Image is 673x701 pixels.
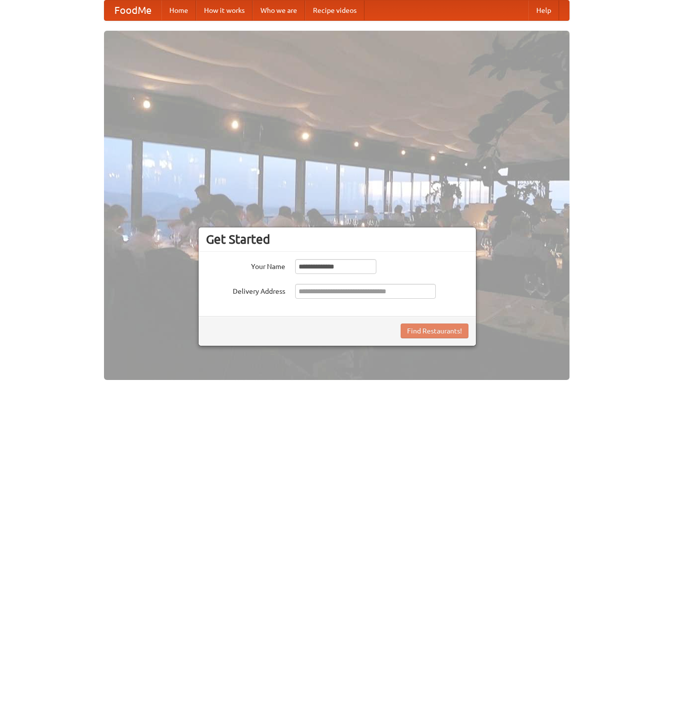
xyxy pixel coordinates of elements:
[196,0,253,20] a: How it works
[253,0,305,20] a: Who we are
[161,0,196,20] a: Home
[305,0,364,20] a: Recipe videos
[206,259,285,271] label: Your Name
[401,324,468,338] button: Find Restaurants!
[104,0,161,20] a: FoodMe
[206,232,468,247] h3: Get Started
[528,0,559,20] a: Help
[206,284,285,296] label: Delivery Address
